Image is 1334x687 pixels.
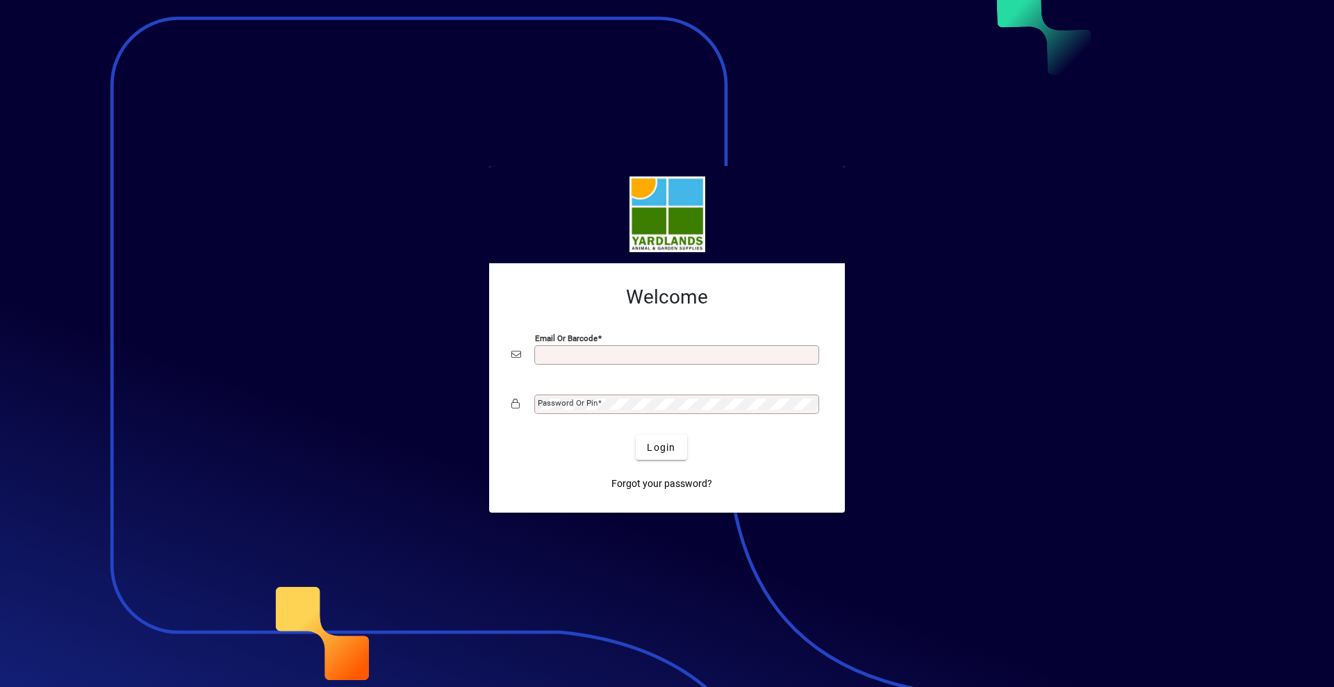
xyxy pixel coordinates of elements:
[511,285,823,309] h2: Welcome
[636,435,686,460] button: Login
[538,398,598,408] mat-label: Password or Pin
[606,471,718,496] a: Forgot your password?
[535,333,598,343] mat-label: Email or Barcode
[647,440,675,455] span: Login
[611,477,712,491] span: Forgot your password?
